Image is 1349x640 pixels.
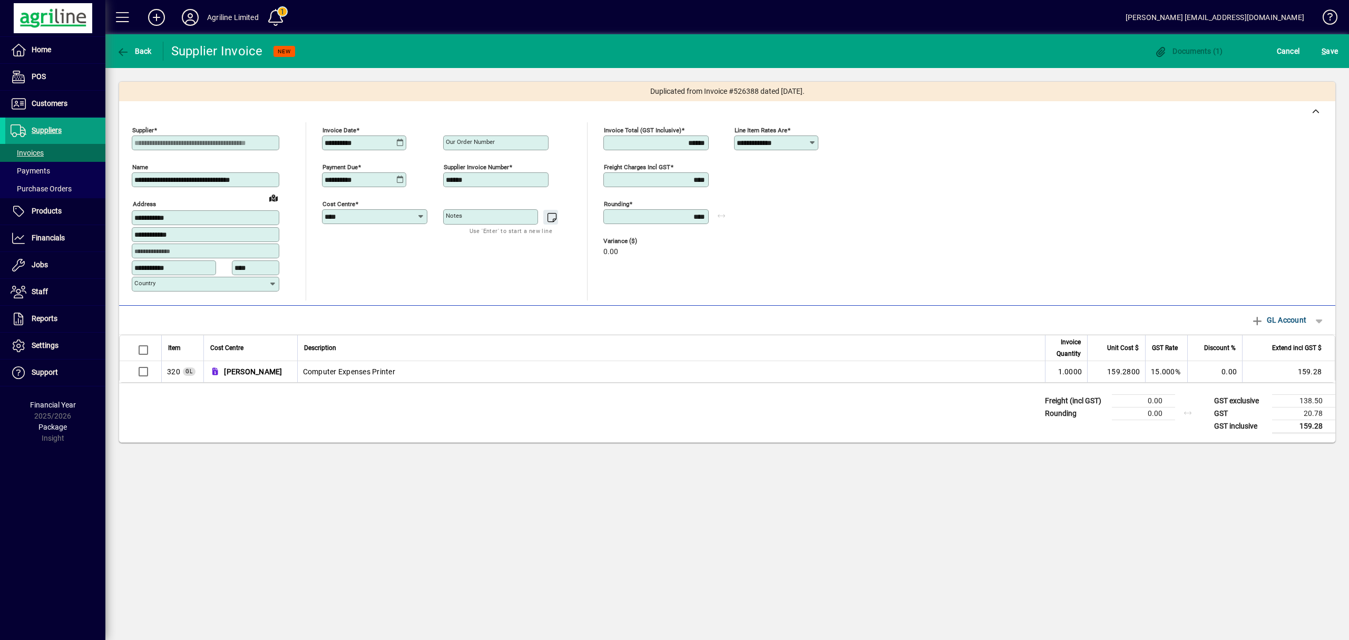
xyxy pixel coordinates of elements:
span: POS [32,72,46,81]
button: Save [1319,42,1341,61]
td: GST exclusive [1209,394,1272,407]
span: Invoices [11,149,44,157]
a: Purchase Orders [5,180,105,198]
span: Financials [32,234,65,242]
mat-label: Notes [446,212,462,219]
div: [PERSON_NAME] [EMAIL_ADDRESS][DOMAIN_NAME] [1126,9,1304,26]
button: Back [114,42,154,61]
mat-label: Our order number [446,138,495,146]
span: Jobs [32,260,48,269]
mat-label: Freight charges incl GST [604,163,670,171]
span: GL Account [1251,312,1306,328]
td: 15.000% [1145,361,1187,382]
button: GL Account [1246,311,1312,329]
span: Cancel [1277,43,1300,60]
span: GST Rate [1152,342,1178,354]
span: Reports [32,314,57,323]
span: S [1322,47,1326,55]
td: 0.00 [1112,394,1175,407]
span: Documents (1) [1155,47,1223,55]
div: Agriline Limited [207,9,259,26]
td: 159.28 [1242,361,1335,382]
td: Freight (incl GST) [1040,394,1112,407]
button: Documents (1) [1152,42,1226,61]
mat-label: Cost Centre [322,200,355,208]
div: Supplier Invoice [171,43,263,60]
a: View on map [265,189,282,206]
a: Invoices [5,144,105,162]
span: [PERSON_NAME] [224,366,282,377]
span: Products [32,207,62,215]
a: Financials [5,225,105,251]
td: 20.78 [1272,407,1335,420]
span: ave [1322,43,1338,60]
td: GST inclusive [1209,420,1272,433]
span: Extend incl GST $ [1272,342,1322,354]
mat-label: Rounding [604,200,629,208]
mat-label: Payment due [322,163,358,171]
mat-label: Line item rates are [735,127,787,134]
a: Home [5,37,105,63]
td: GST [1209,407,1272,420]
mat-label: Supplier [132,127,154,134]
a: Settings [5,333,105,359]
span: 0.00 [603,248,618,256]
span: Staff [32,287,48,296]
mat-hint: Use 'Enter' to start a new line [470,225,552,237]
button: Add [140,8,173,27]
button: Profile [173,8,207,27]
a: POS [5,64,105,90]
span: Back [116,47,152,55]
button: Cancel [1274,42,1303,61]
td: 1.0000 [1045,361,1087,382]
a: Staff [5,279,105,305]
a: Support [5,360,105,386]
span: NEW [278,48,291,55]
span: Financial Year [30,401,76,409]
mat-label: Invoice date [322,127,356,134]
span: Invoice Quantity [1052,336,1081,360]
span: Discount % [1204,342,1236,354]
td: 159.28 [1272,420,1335,433]
span: GL [185,369,193,374]
app-page-header-button: Back [105,42,163,61]
td: 159.2800 [1087,361,1145,382]
mat-label: Name [132,163,148,171]
td: 0.00 [1187,361,1242,382]
td: 0.00 [1112,407,1175,420]
span: Item [168,342,181,354]
td: Computer Expenses Printer [297,361,1045,382]
a: Products [5,198,105,225]
mat-label: Supplier invoice number [444,163,509,171]
span: Cost Centre [210,342,243,354]
span: Package [38,423,67,431]
a: Customers [5,91,105,117]
span: Suppliers [32,126,62,134]
span: Customers [32,99,67,108]
span: Purchase Orders [11,185,72,193]
span: Computer Expenses [167,366,180,377]
a: Jobs [5,252,105,278]
mat-label: Country [134,279,155,287]
mat-label: Invoice Total (GST inclusive) [604,127,681,134]
td: 138.50 [1272,394,1335,407]
span: Home [32,45,51,54]
a: Knowledge Base [1315,2,1336,36]
span: Support [32,368,58,376]
td: Rounding [1040,407,1112,420]
span: Settings [32,341,58,350]
span: Variance ($) [603,238,667,245]
a: Reports [5,306,105,332]
span: Duplicated from Invoice #526388 dated [DATE]. [650,86,805,97]
span: Description [304,342,336,354]
span: Payments [11,167,50,175]
a: Payments [5,162,105,180]
span: Unit Cost $ [1107,342,1139,354]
